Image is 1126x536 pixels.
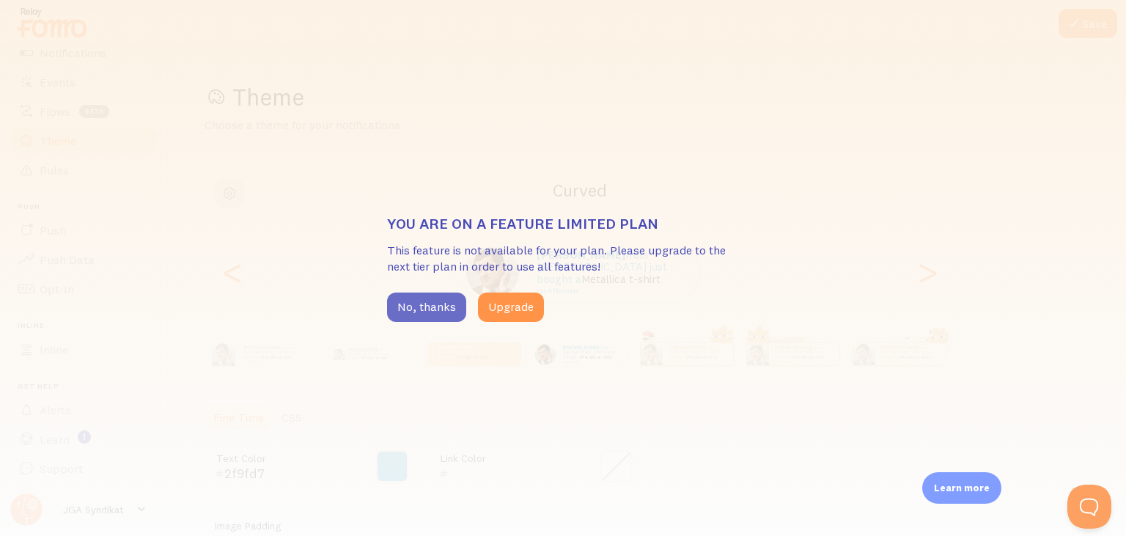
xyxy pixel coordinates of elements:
h3: You are on a feature limited plan [387,214,739,233]
button: No, thanks [387,293,466,322]
div: Learn more [922,472,1001,504]
p: Learn more [934,481,990,495]
button: Upgrade [478,293,544,322]
iframe: Help Scout Beacon - Open [1067,485,1111,529]
p: This feature is not available for your plan. Please upgrade to the next tier plan in order to use... [387,242,739,276]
